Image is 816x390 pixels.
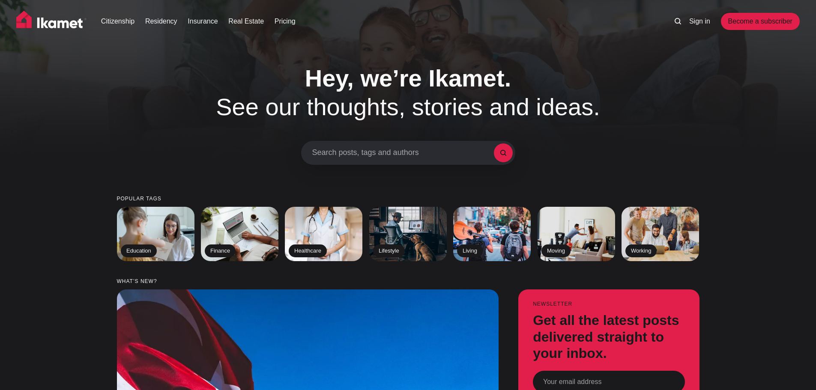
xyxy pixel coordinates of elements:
img: Ikamet home [16,11,87,32]
a: Working [622,207,699,261]
h2: Finance [205,244,236,257]
a: Finance [201,207,278,261]
a: Living [453,207,531,261]
h2: Moving [541,244,571,257]
a: Education [117,207,194,261]
a: Healthcare [285,207,362,261]
h1: See our thoughts, stories and ideas. [190,64,627,121]
a: Insurance [188,16,218,27]
h2: Working [625,244,657,257]
a: Pricing [275,16,296,27]
small: Popular tags [117,196,699,202]
h2: Education [121,244,157,257]
a: Moving [538,207,615,261]
a: Real Estate [228,16,264,27]
small: Newsletter [533,301,685,307]
a: Sign in [689,16,710,27]
h2: Lifestyle [373,244,405,257]
span: Search posts, tags and authors [312,148,494,158]
h2: Living [457,244,483,257]
a: Lifestyle [369,207,447,261]
h3: Get all the latest posts delivered straight to your inbox. [533,312,685,361]
a: Residency [145,16,177,27]
a: Citizenship [101,16,135,27]
a: Become a subscriber [721,13,800,30]
span: Hey, we’re Ikamet. [305,65,511,92]
h2: Healthcare [289,244,327,257]
small: What’s new? [117,279,699,284]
